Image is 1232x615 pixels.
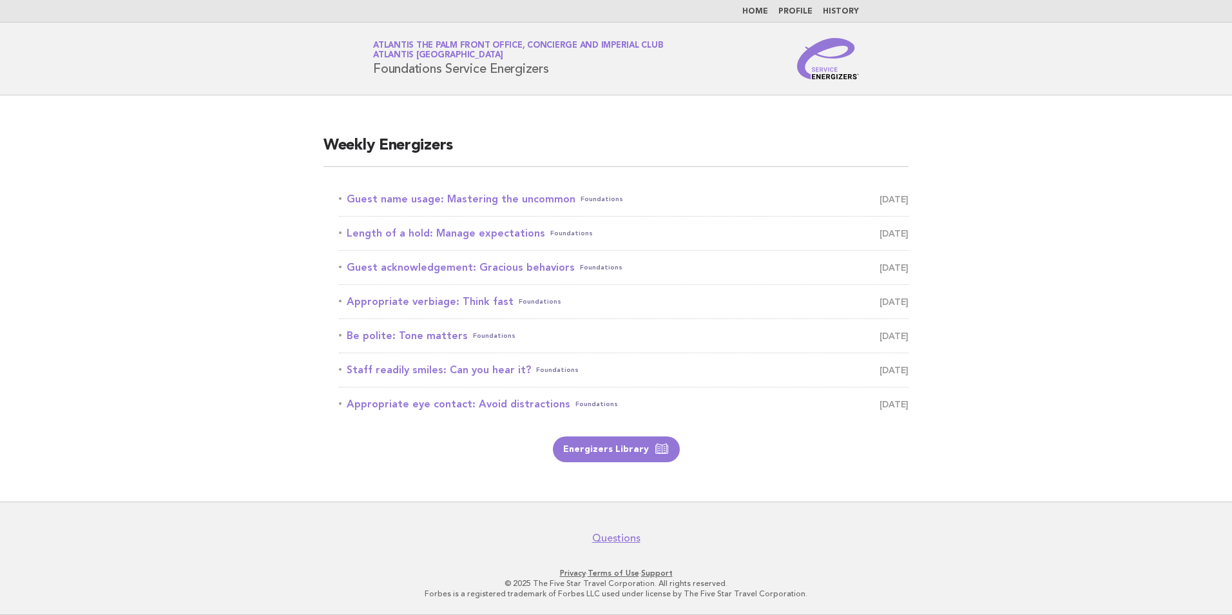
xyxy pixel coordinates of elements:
[560,569,586,578] a: Privacy
[339,395,909,413] a: Appropriate eye contact: Avoid distractionsFoundations [DATE]
[339,259,909,277] a: Guest acknowledgement: Gracious behaviorsFoundations [DATE]
[339,224,909,242] a: Length of a hold: Manage expectationsFoundations [DATE]
[473,327,515,345] span: Foundations
[880,327,909,345] span: [DATE]
[580,259,622,277] span: Foundations
[880,190,909,208] span: [DATE]
[823,8,859,15] a: History
[880,395,909,413] span: [DATE]
[880,361,909,379] span: [DATE]
[778,8,813,15] a: Profile
[339,327,909,345] a: Be polite: Tone mattersFoundations [DATE]
[641,569,673,578] a: Support
[339,361,909,379] a: Staff readily smiles: Can you hear it?Foundations [DATE]
[339,190,909,208] a: Guest name usage: Mastering the uncommonFoundations [DATE]
[880,259,909,277] span: [DATE]
[222,589,1010,599] p: Forbes is a registered trademark of Forbes LLC used under license by The Five Star Travel Corpora...
[880,293,909,311] span: [DATE]
[588,569,639,578] a: Terms of Use
[575,395,618,413] span: Foundations
[742,8,768,15] a: Home
[553,436,680,462] a: Energizers Library
[222,568,1010,578] p: · ·
[373,52,503,60] span: Atlantis [GEOGRAPHIC_DATA]
[323,135,909,167] h2: Weekly Energizers
[797,38,859,79] img: Service Energizers
[880,224,909,242] span: [DATE]
[592,532,640,545] a: Questions
[550,224,593,242] span: Foundations
[222,578,1010,589] p: © 2025 The Five Star Travel Corporation. All rights reserved.
[373,42,663,75] h1: Foundations Service Energizers
[581,190,623,208] span: Foundations
[373,41,663,59] a: Atlantis The Palm Front Office, Concierge and Imperial ClubAtlantis [GEOGRAPHIC_DATA]
[536,361,579,379] span: Foundations
[519,293,561,311] span: Foundations
[339,293,909,311] a: Appropriate verbiage: Think fastFoundations [DATE]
